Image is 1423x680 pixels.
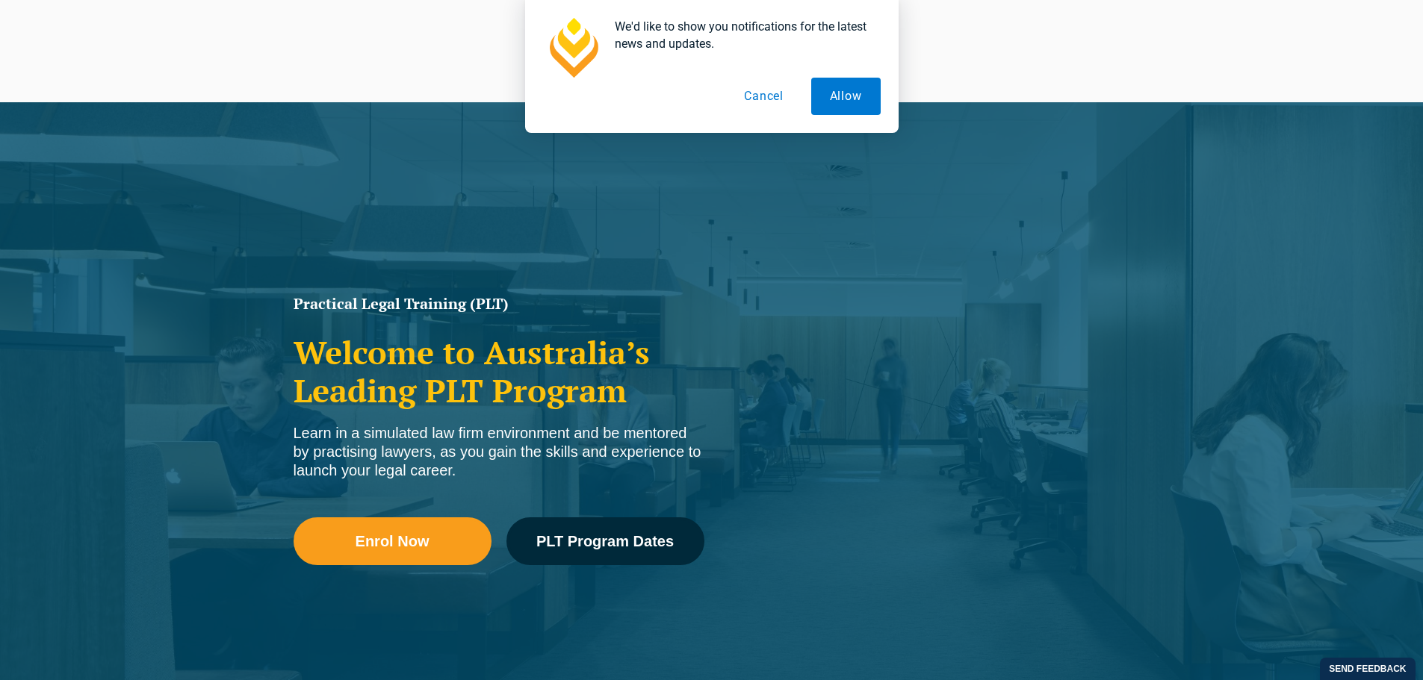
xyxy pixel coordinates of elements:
a: Enrol Now [294,517,492,565]
iframe: LiveChat chat widget [1323,580,1386,643]
div: We'd like to show you notifications for the latest news and updates. [603,18,881,52]
button: Cancel [725,78,802,115]
a: PLT Program Dates [506,517,704,565]
button: Allow [811,78,881,115]
div: Learn in a simulated law firm environment and be mentored by practising lawyers, as you gain the ... [294,424,704,480]
span: Enrol Now [356,534,430,549]
h1: Practical Legal Training (PLT) [294,296,704,311]
span: PLT Program Dates [536,534,674,549]
h2: Welcome to Australia’s Leading PLT Program [294,334,704,409]
img: notification icon [543,18,603,78]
